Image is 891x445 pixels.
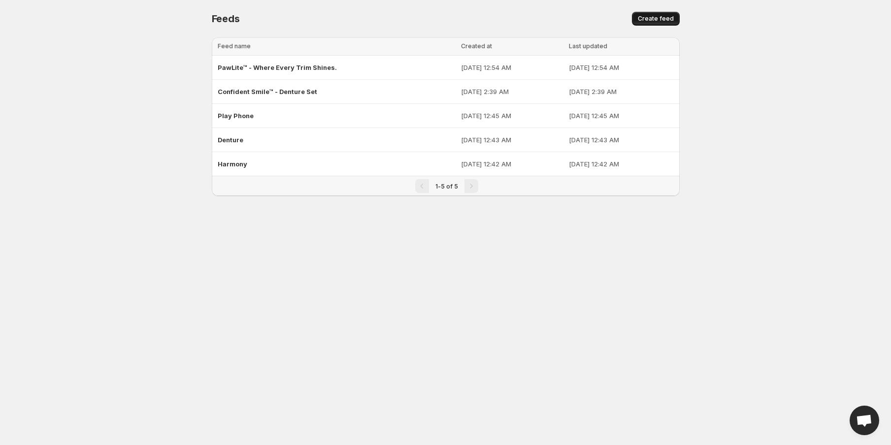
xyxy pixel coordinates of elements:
[569,111,674,121] p: [DATE] 12:45 AM
[569,159,674,169] p: [DATE] 12:42 AM
[218,112,254,120] span: Play Phone
[435,183,458,190] span: 1-5 of 5
[569,87,674,96] p: [DATE] 2:39 AM
[569,42,607,50] span: Last updated
[569,135,674,145] p: [DATE] 12:43 AM
[461,135,563,145] p: [DATE] 12:43 AM
[212,176,680,196] nav: Pagination
[569,63,674,72] p: [DATE] 12:54 AM
[461,87,563,96] p: [DATE] 2:39 AM
[218,136,243,144] span: Denture
[461,42,492,50] span: Created at
[461,111,563,121] p: [DATE] 12:45 AM
[218,42,251,50] span: Feed name
[461,63,563,72] p: [DATE] 12:54 AM
[638,15,674,23] span: Create feed
[212,13,240,25] span: Feeds
[218,64,337,71] span: PawLite™ - Where Every Trim Shines.
[461,159,563,169] p: [DATE] 12:42 AM
[850,406,879,435] a: Open chat
[218,160,247,168] span: Harmony
[632,12,680,26] button: Create feed
[218,88,317,95] span: Confident Smile™ - Denture Set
